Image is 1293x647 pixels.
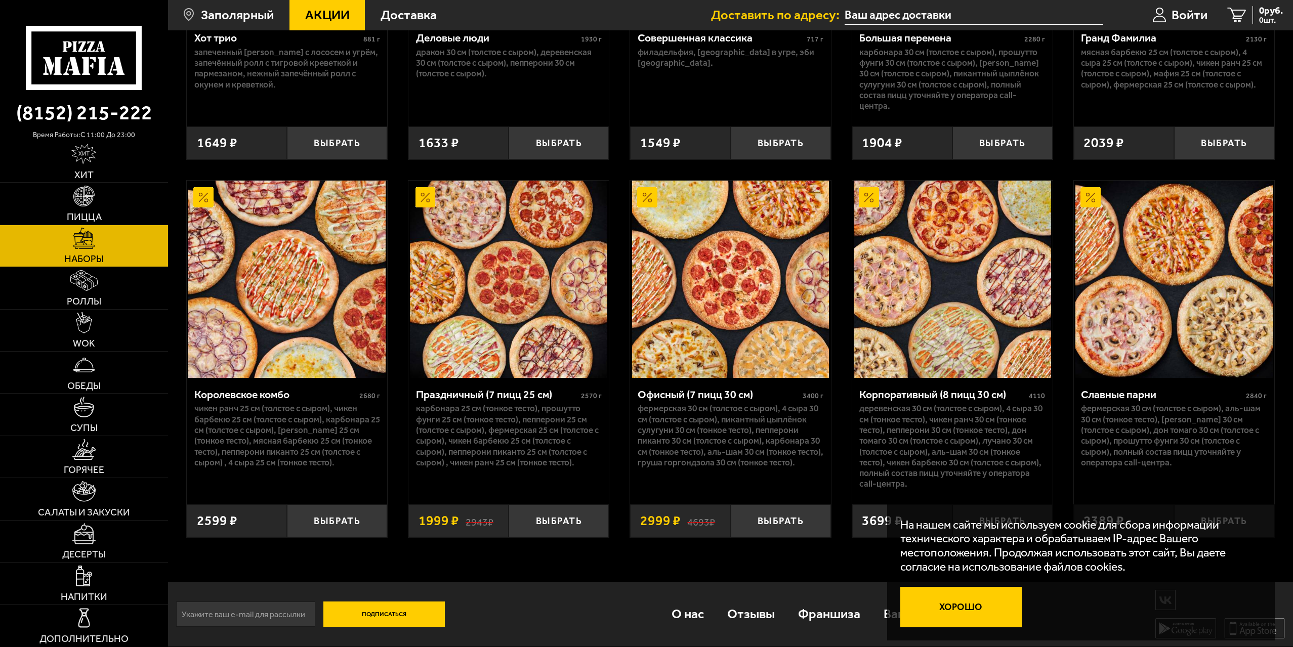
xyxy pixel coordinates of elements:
[466,514,493,528] s: 2943 ₽
[1083,136,1124,150] span: 2039 ₽
[630,181,830,378] a: АкционныйОфисный (7 пицц 30 см)
[859,31,1022,45] div: Большая перемена
[711,9,845,22] span: Доставить по адресу:
[852,181,1053,378] a: АкционныйКорпоративный (8 пицц 30 см)
[872,592,950,636] a: Вакансии
[62,549,106,559] span: Десерты
[287,126,387,159] button: Выбрать
[64,465,104,475] span: Горячее
[1029,392,1045,400] span: 4110
[381,9,437,22] span: Доставка
[194,403,380,468] p: Чикен Ранч 25 см (толстое с сыром), Чикен Барбекю 25 см (толстое с сыром), Карбонара 25 см (толст...
[859,47,1045,112] p: Карбонара 30 см (толстое с сыром), Прошутто Фунги 30 см (толстое с сыром), [PERSON_NAME] 30 см (т...
[38,507,130,517] span: Салаты и закуски
[67,296,101,306] span: Роллы
[637,187,657,207] img: Акционный
[638,403,823,468] p: Фермерская 30 см (толстое с сыром), 4 сыра 30 см (толстое с сыром), Пикантный цыплёнок сулугуни 3...
[862,514,902,528] span: 3699 ₽
[1081,403,1267,468] p: Фермерская 30 см (толстое с сыром), Аль-Шам 30 см (тонкое тесто), [PERSON_NAME] 30 см (толстое с ...
[1246,392,1267,400] span: 2840 г
[1074,181,1274,378] a: АкционныйСлавные парни
[854,181,1051,378] img: Корпоративный (8 пицц 30 см)
[807,35,823,44] span: 717 г
[201,9,274,22] span: Заполярный
[581,392,602,400] span: 2570 г
[416,388,578,401] div: Праздничный (7 пицц 25 см)
[687,514,715,528] s: 4693 ₽
[509,126,609,159] button: Выбрать
[638,47,823,69] p: Филадельфия, [GEOGRAPHIC_DATA] в угре, Эби [GEOGRAPHIC_DATA].
[638,388,800,401] div: Офисный (7 пицц 30 см)
[803,392,823,400] span: 3400 г
[716,592,786,636] a: Отзывы
[188,181,386,378] img: Королевское комбо
[359,392,380,400] span: 2680 г
[287,504,387,537] button: Выбрать
[1174,126,1274,159] button: Выбрать
[323,601,445,627] button: Подписаться
[786,592,872,636] a: Франшиза
[410,181,607,378] img: Праздничный (7 пицц 25 см)
[1246,35,1267,44] span: 2130 г
[194,31,361,45] div: Хот трио
[73,338,95,348] span: WOK
[632,181,829,378] img: Офисный (7 пицц 30 см)
[900,518,1255,574] p: На нашем сайте мы используем cookie для сбора информации технического характера и обрабатываем IP...
[1081,47,1267,90] p: Мясная Барбекю 25 см (толстое с сыром), 4 сыра 25 см (толстое с сыром), Чикен Ранч 25 см (толстое...
[193,187,214,207] img: Акционный
[1075,181,1273,378] img: Славные парни
[61,592,107,601] span: Напитки
[67,212,102,222] span: Пицца
[194,47,380,90] p: Запеченный [PERSON_NAME] с лососем и угрём, Запечённый ролл с тигровой креветкой и пармезаном, Не...
[660,592,716,636] a: О нас
[1259,6,1283,16] span: 0 руб.
[1081,31,1243,45] div: Гранд Фамилиа
[187,181,387,378] a: АкционныйКоролевское комбо
[416,47,602,79] p: Дракон 30 см (толстое с сыром), Деревенская 30 см (толстое с сыром), Пепперони 30 см (толстое с с...
[731,504,831,537] button: Выбрать
[731,126,831,159] button: Выбрать
[640,514,681,528] span: 2999 ₽
[638,31,804,45] div: Совершенная классика
[1080,187,1101,207] img: Акционный
[900,587,1022,627] button: Хорошо
[1172,9,1207,22] span: Войти
[640,136,681,150] span: 1549 ₽
[416,31,578,45] div: Деловые люди
[581,35,602,44] span: 1930 г
[1081,388,1243,401] div: Славные парни
[509,504,609,537] button: Выбрать
[859,187,879,207] img: Акционный
[197,514,237,528] span: 2599 ₽
[39,634,129,643] span: Дополнительно
[415,187,436,207] img: Акционный
[419,514,459,528] span: 1999 ₽
[1024,35,1045,44] span: 2280 г
[416,403,602,468] p: Карбонара 25 см (тонкое тесто), Прошутто Фунги 25 см (тонкое тесто), Пепперони 25 см (толстое с с...
[305,9,350,22] span: Акции
[176,601,315,627] input: Укажите ваш e-mail для рассылки
[859,403,1045,489] p: Деревенская 30 см (толстое с сыром), 4 сыра 30 см (тонкое тесто), Чикен Ранч 30 см (тонкое тесто)...
[197,136,237,150] span: 1649 ₽
[1259,16,1283,24] span: 0 шт.
[408,181,609,378] a: АкционныйПраздничный (7 пицц 25 см)
[419,136,459,150] span: 1633 ₽
[859,388,1026,401] div: Корпоративный (8 пицц 30 см)
[862,136,902,150] span: 1904 ₽
[64,254,104,264] span: Наборы
[845,6,1103,25] input: Ваш адрес доставки
[194,388,357,401] div: Королевское комбо
[70,423,98,433] span: Супы
[74,170,94,180] span: Хит
[363,35,380,44] span: 881 г
[67,381,101,391] span: Обеды
[952,126,1053,159] button: Выбрать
